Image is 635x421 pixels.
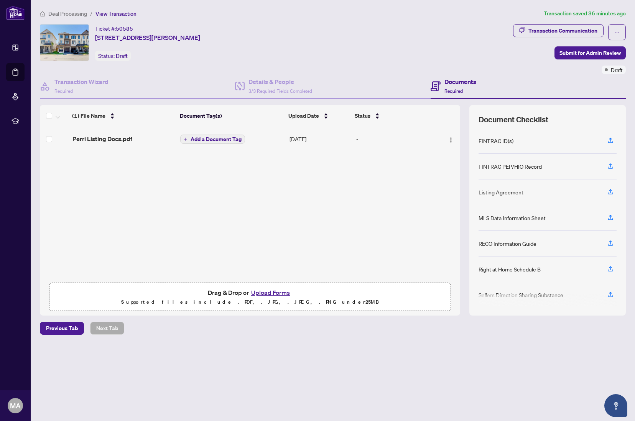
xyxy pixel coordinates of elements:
th: Status [352,105,435,127]
span: Previous Tab [46,322,78,334]
span: ellipsis [614,30,620,35]
th: (1) File Name [69,105,176,127]
img: Logo [448,137,454,143]
span: Status [355,112,370,120]
div: Sellers Direction Sharing Substance [479,291,563,299]
span: plus [184,137,188,141]
h4: Transaction Wizard [54,77,109,86]
button: Transaction Communication [513,24,604,37]
span: Deal Processing [48,10,87,17]
span: Upload Date [288,112,319,120]
div: Listing Agreement [479,188,523,196]
li: / [90,9,92,18]
div: Transaction Communication [528,25,597,37]
span: [STREET_ADDRESS][PERSON_NAME] [95,33,200,42]
article: Transaction saved 36 minutes ago [544,9,626,18]
div: - [356,135,434,143]
span: Add a Document Tag [191,136,242,142]
h4: Documents [444,77,476,86]
button: Add a Document Tag [180,135,245,144]
button: Previous Tab [40,322,84,335]
div: FINTRAC PEP/HIO Record [479,162,542,171]
th: Upload Date [285,105,352,127]
button: Submit for Admin Review [554,46,626,59]
span: 3/3 Required Fields Completed [248,88,312,94]
td: [DATE] [286,127,353,151]
span: Document Checklist [479,114,548,125]
div: RECO Information Guide [479,239,536,248]
button: Next Tab [90,322,124,335]
span: View Transaction [95,10,137,17]
div: Ticket #: [95,24,133,33]
span: Draft [116,53,128,59]
span: MA [10,400,21,411]
span: Submit for Admin Review [559,47,621,59]
div: Status: [95,51,131,61]
span: Required [444,88,463,94]
img: IMG-E12231304_1.jpg [40,25,89,61]
img: logo [6,6,25,20]
button: Logo [445,133,457,145]
span: Drag & Drop or [208,288,292,298]
span: Required [54,88,73,94]
span: Perri Listing Docs.pdf [72,134,132,143]
div: FINTRAC ID(s) [479,136,513,145]
p: Supported files include .PDF, .JPG, .JPEG, .PNG under 25 MB [54,298,446,307]
span: Draft [611,66,623,74]
span: 50585 [116,25,133,32]
span: home [40,11,45,16]
div: Right at Home Schedule B [479,265,541,273]
div: MLS Data Information Sheet [479,214,546,222]
button: Upload Forms [249,288,292,298]
span: (1) File Name [72,112,105,120]
h4: Details & People [248,77,312,86]
th: Document Tag(s) [177,105,285,127]
span: Drag & Drop orUpload FormsSupported files include .PDF, .JPG, .JPEG, .PNG under25MB [49,283,451,311]
button: Open asap [604,394,627,417]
